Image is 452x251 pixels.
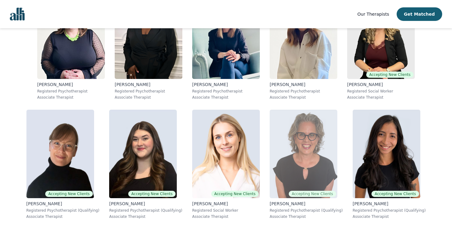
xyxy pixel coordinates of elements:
span: Accepting New Clients [371,191,419,197]
img: Danielle_Djelic [192,110,260,198]
span: Accepting New Clients [128,191,176,197]
span: Accepting New Clients [289,191,336,197]
p: Associate Therapist [347,95,415,100]
p: [PERSON_NAME] [270,201,343,207]
p: [PERSON_NAME] [353,201,426,207]
p: Registered Psychotherapist (Qualifying) [353,208,426,213]
p: [PERSON_NAME] [109,201,182,207]
p: Associate Therapist [37,95,105,100]
p: Registered Psychotherapist [192,89,260,94]
p: Registered Psychotherapist (Qualifying) [26,208,100,213]
p: Registered Social Worker [192,208,260,213]
p: [PERSON_NAME] [192,81,260,88]
span: Accepting New Clients [366,72,414,78]
a: Olivia_SnowAccepting New Clients[PERSON_NAME]Registered Psychotherapist (Qualifying)Associate The... [104,105,187,224]
img: Olivia_Snow [109,110,177,198]
p: [PERSON_NAME] [270,81,337,88]
p: Associate Therapist [192,95,260,100]
a: Angela_EarlAccepting New Clients[PERSON_NAME]Registered Psychotherapist (Qualifying)Associate The... [22,105,105,224]
a: Danielle_DjelicAccepting New Clients[PERSON_NAME]Registered Social WorkerAssociate Therapist [187,105,265,224]
p: Associate Therapist [353,214,426,219]
img: Natalia_Sarmiento [353,110,420,198]
p: Registered Psychotherapist [270,89,337,94]
img: alli logo [10,8,25,21]
p: [PERSON_NAME] [192,201,260,207]
p: Associate Therapist [270,214,343,219]
p: Registered Psychotherapist [115,89,182,94]
a: Our Therapists [357,10,389,18]
p: Associate Therapist [192,214,260,219]
p: Associate Therapist [115,95,182,100]
p: Associate Therapist [26,214,100,219]
p: [PERSON_NAME] [26,201,100,207]
p: [PERSON_NAME] [115,81,182,88]
p: Associate Therapist [270,95,337,100]
p: Registered Psychotherapist [37,89,105,94]
p: Registered Psychotherapist (Qualifying) [270,208,343,213]
span: Accepting New Clients [211,191,259,197]
a: Natalia_SarmientoAccepting New Clients[PERSON_NAME]Registered Psychotherapist (Qualifying)Associa... [348,105,431,224]
p: [PERSON_NAME] [347,81,415,88]
span: Our Therapists [357,12,389,17]
button: Get Matched [397,7,442,21]
p: [PERSON_NAME] [37,81,105,88]
img: Susan_Albaum [270,110,337,198]
span: Accepting New Clients [45,191,93,197]
p: Registered Psychotherapist (Qualifying) [109,208,182,213]
p: Registered Social Worker [347,89,415,94]
a: Susan_AlbaumAccepting New Clients[PERSON_NAME]Registered Psychotherapist (Qualifying)Associate Th... [265,105,348,224]
p: Associate Therapist [109,214,182,219]
img: Angela_Earl [26,110,94,198]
